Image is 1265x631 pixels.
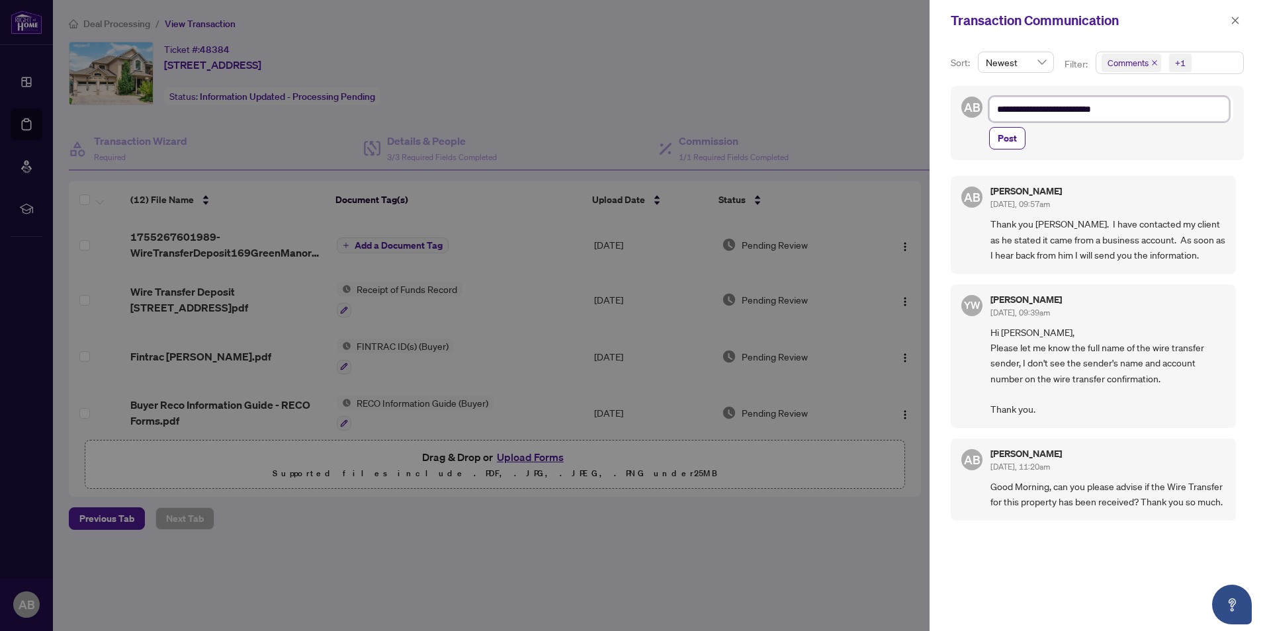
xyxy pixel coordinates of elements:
span: Thank you [PERSON_NAME]. I have contacted my client as he stated it came from a business account.... [990,216,1225,263]
span: AB [964,450,981,469]
span: Post [998,128,1017,149]
button: Post [989,127,1025,149]
h5: [PERSON_NAME] [990,295,1062,304]
span: YW [964,297,981,313]
span: Comments [1108,56,1149,69]
h5: [PERSON_NAME] [990,449,1062,458]
span: Good Morning, can you please advise if the Wire Transfer for this property has been received? Tha... [990,479,1225,510]
button: Open asap [1212,585,1252,624]
span: close [1151,60,1158,66]
span: [DATE], 09:57am [990,199,1050,209]
p: Sort: [951,56,973,70]
h5: [PERSON_NAME] [990,187,1062,196]
p: Filter: [1065,57,1090,71]
span: close [1231,16,1240,25]
span: [DATE], 09:39am [990,308,1050,317]
div: +1 [1175,56,1186,69]
div: Transaction Communication [951,11,1227,30]
span: AB [964,188,981,206]
span: [DATE], 11:20am [990,462,1050,472]
span: AB [964,98,981,116]
span: Newest [986,52,1046,72]
span: Comments [1102,54,1161,72]
span: Hi [PERSON_NAME], Please let me know the full name of the wire transfer sender, I don't see the s... [990,325,1225,417]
